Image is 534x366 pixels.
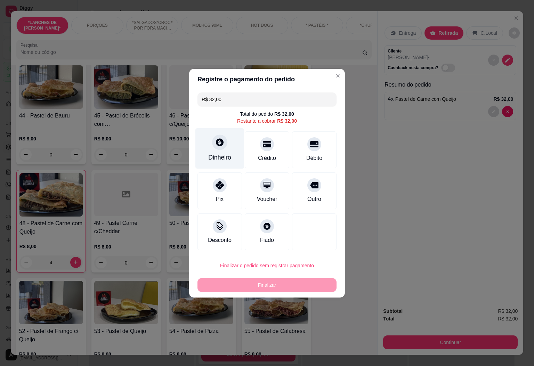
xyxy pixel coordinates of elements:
header: Registre o pagamento do pedido [189,69,345,90]
button: Finalizar o pedido sem registrar pagamento [197,259,337,273]
div: R$ 32,00 [274,111,294,117]
div: Restante a cobrar [237,117,297,124]
button: Close [332,70,343,81]
div: Crédito [258,154,276,162]
div: Total do pedido [240,111,294,117]
div: Dinheiro [208,153,231,162]
div: Débito [306,154,322,162]
div: Fiado [260,236,274,244]
div: Voucher [257,195,277,203]
div: R$ 32,00 [277,117,297,124]
div: Desconto [208,236,232,244]
input: Ex.: hambúrguer de cordeiro [202,92,332,106]
div: Outro [307,195,321,203]
div: Pix [216,195,224,203]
